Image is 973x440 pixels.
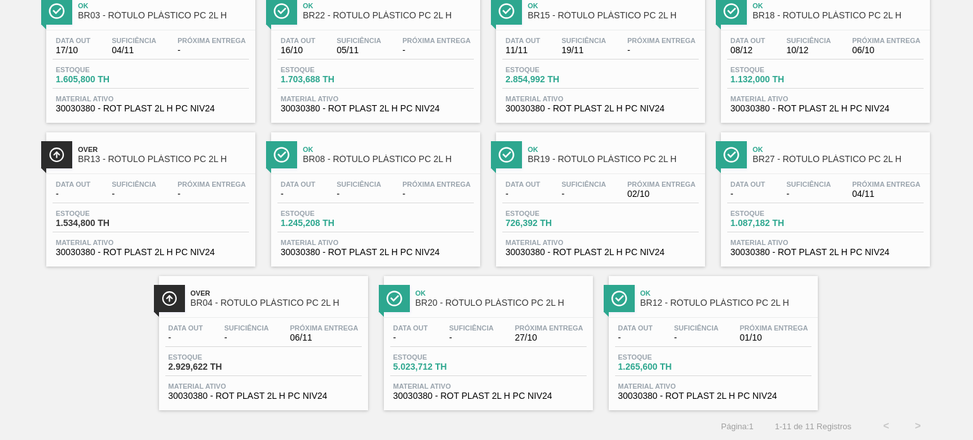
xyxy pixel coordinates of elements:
[449,324,493,332] span: Suficiência
[627,37,696,44] span: Próxima Entrega
[506,46,540,55] span: 11/11
[49,3,65,19] img: Ícone
[336,46,381,55] span: 05/11
[56,248,246,257] span: 30030380 - ROT PLAST 2L H PC NIV24
[336,37,381,44] span: Suficiência
[618,333,653,343] span: -
[618,391,808,401] span: 30030380 - ROT PLAST 2L H PC NIV24
[78,2,249,9] span: Ok
[56,104,246,113] span: 30030380 - ROT PLAST 2L H PC NIV24
[169,353,257,361] span: Estoque
[627,189,696,199] span: 02/10
[506,189,540,199] span: -
[528,2,699,9] span: Ok
[640,289,811,297] span: Ok
[730,189,765,199] span: -
[56,239,246,246] span: Material ativo
[290,324,359,332] span: Próxima Entrega
[290,333,359,343] span: 06/11
[281,37,315,44] span: Data out
[274,3,289,19] img: Ícone
[416,289,587,297] span: Ok
[191,298,362,308] span: BR04 - RÓTULO PLÁSTICO PC 2L H
[506,239,696,246] span: Material ativo
[561,37,606,44] span: Suficiência
[773,422,851,431] span: 1 - 11 de 11 Registros
[730,180,765,188] span: Data out
[111,37,156,44] span: Suficiência
[786,189,830,199] span: -
[730,46,765,55] span: 08/12
[506,218,594,228] span: 726,392 TH
[336,189,381,199] span: -
[730,37,765,44] span: Data out
[753,146,924,153] span: Ok
[674,324,718,332] span: Suficiência
[336,180,381,188] span: Suficiência
[393,362,482,372] span: 5.023,712 TH
[730,210,819,217] span: Estoque
[528,154,699,164] span: BR19 - RÓTULO PLÁSTICO PC 2L H
[786,37,830,44] span: Suficiência
[281,218,369,228] span: 1.245,208 TH
[386,291,402,306] img: Ícone
[561,189,606,199] span: -
[506,180,540,188] span: Data out
[224,324,269,332] span: Suficiência
[56,218,144,228] span: 1.534,800 TH
[506,210,594,217] span: Estoque
[753,2,924,9] span: Ok
[56,189,91,199] span: -
[111,46,156,55] span: 04/11
[618,324,653,332] span: Data out
[640,298,811,308] span: BR12 - RÓTULO PLÁSTICO PC 2L H
[730,248,920,257] span: 30030380 - ROT PLAST 2L H PC NIV24
[56,180,91,188] span: Data out
[281,248,471,257] span: 30030380 - ROT PLAST 2L H PC NIV24
[611,291,627,306] img: Ícone
[627,180,696,188] span: Próxima Entrega
[506,66,594,73] span: Estoque
[730,75,819,84] span: 1.132,000 TH
[111,189,156,199] span: -
[56,210,144,217] span: Estoque
[281,180,315,188] span: Data out
[730,239,920,246] span: Material ativo
[852,189,920,199] span: 04/11
[56,37,91,44] span: Data out
[515,324,583,332] span: Próxima Entrega
[740,333,808,343] span: 01/10
[303,11,474,20] span: BR22 - RÓTULO PLÁSTICO PC 2L H
[78,11,249,20] span: BR03 - RÓTULO PLÁSTICO PC 2L H
[37,123,262,267] a: ÍconeOverBR13 - RÓTULO PLÁSTICO PC 2L HData out-Suficiência-Próxima Entrega-Estoque1.534,800 THMa...
[224,333,269,343] span: -
[506,75,594,84] span: 2.854,992 TH
[723,147,739,163] img: Ícone
[786,46,830,55] span: 10/12
[506,104,696,113] span: 30030380 - ROT PLAST 2L H PC NIV24
[528,146,699,153] span: Ok
[721,422,753,431] span: Página : 1
[177,189,246,199] span: -
[402,189,471,199] span: -
[730,104,920,113] span: 30030380 - ROT PLAST 2L H PC NIV24
[303,2,474,9] span: Ok
[56,46,91,55] span: 17/10
[753,11,924,20] span: BR18 - RÓTULO PLÁSTICO PC 2L H
[561,180,606,188] span: Suficiência
[618,382,808,390] span: Material ativo
[281,189,315,199] span: -
[730,95,920,103] span: Material ativo
[730,66,819,73] span: Estoque
[191,289,362,297] span: Over
[627,46,696,55] span: -
[169,362,257,372] span: 2.929,622 TH
[177,37,246,44] span: Próxima Entrega
[281,75,369,84] span: 1.703,688 TH
[618,362,707,372] span: 1.265,600 TH
[393,353,482,361] span: Estoque
[730,218,819,228] span: 1.087,182 TH
[740,324,808,332] span: Próxima Entrega
[499,147,514,163] img: Ícone
[449,333,493,343] span: -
